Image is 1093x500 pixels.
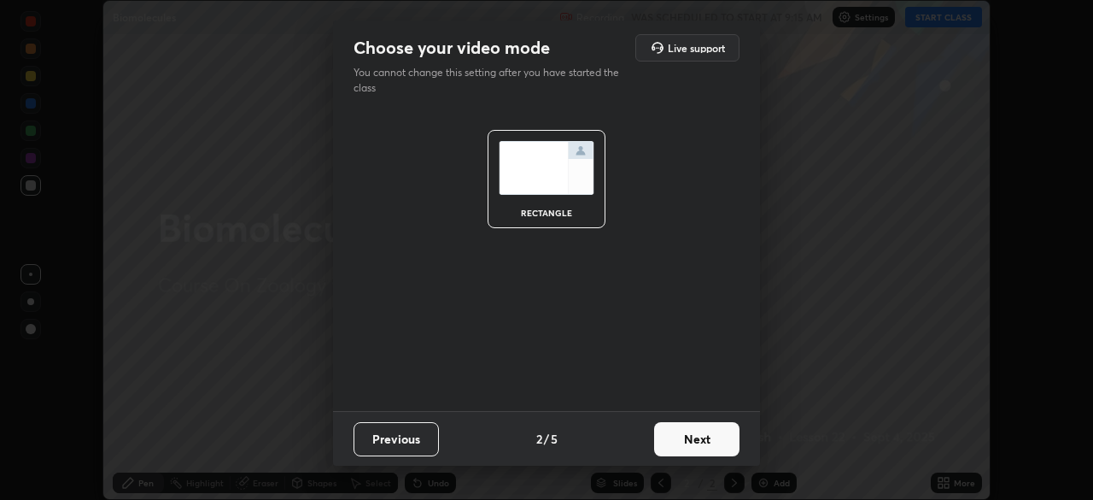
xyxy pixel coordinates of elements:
[544,430,549,448] h4: /
[354,422,439,456] button: Previous
[499,141,594,195] img: normalScreenIcon.ae25ed63.svg
[551,430,558,448] h4: 5
[654,422,739,456] button: Next
[512,209,581,217] div: rectangle
[536,430,542,448] h4: 2
[354,65,630,96] p: You cannot change this setting after you have started the class
[354,37,550,59] h2: Choose your video mode
[668,43,725,53] h5: Live support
